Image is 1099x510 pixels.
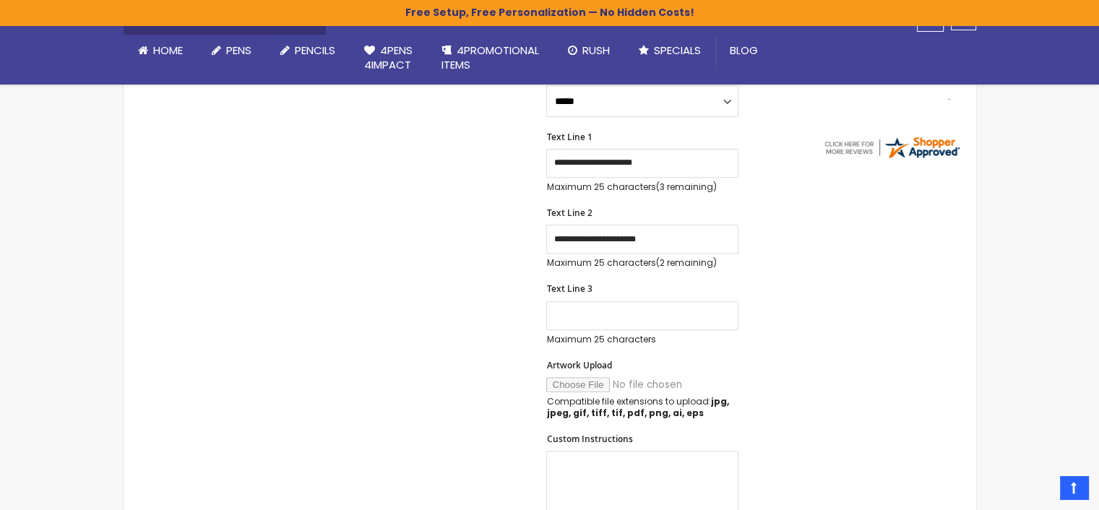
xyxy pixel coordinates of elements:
span: Home [153,43,183,58]
a: 4Pens4impact [350,35,427,82]
span: Pens [226,43,251,58]
p: Maximum 25 characters [546,257,738,269]
strong: jpg, jpeg, gif, tiff, tif, pdf, png, ai, eps [546,395,728,419]
iframe: Google Customer Reviews [980,471,1099,510]
span: Pencils [295,43,335,58]
span: 4PROMOTIONAL ITEMS [441,43,539,72]
a: Specials [624,35,715,66]
span: Specials [654,43,701,58]
a: Home [124,35,197,66]
span: Rush [582,43,610,58]
div: Fantastic [811,71,952,102]
img: 4pens.com widget logo [822,134,961,160]
span: Custom Instructions [546,433,632,445]
a: 4PROMOTIONALITEMS [427,35,553,82]
p: Maximum 25 characters [546,181,738,193]
span: (2 remaining) [655,256,716,269]
span: Artwork Upload [546,359,611,371]
span: Blog [730,43,758,58]
p: Compatible file extensions to upload: [546,396,738,419]
a: Pens [197,35,266,66]
span: Text Line 1 [546,131,592,143]
p: Maximum 25 characters [546,334,738,345]
span: 4Pens 4impact [364,43,413,72]
a: Pencils [266,35,350,66]
a: Rush [553,35,624,66]
a: Blog [715,35,772,66]
span: (3 remaining) [655,181,716,193]
span: Text Line 2 [546,207,592,219]
span: Text Line 3 [546,282,592,295]
a: 4pens.com certificate URL [822,151,961,163]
